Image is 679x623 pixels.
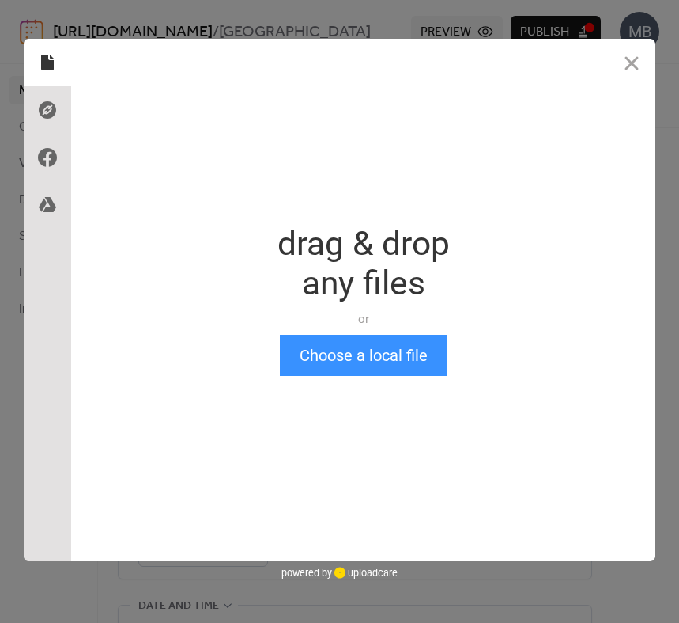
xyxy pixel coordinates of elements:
a: uploadcare [332,567,398,579]
div: Facebook [24,134,71,181]
div: drag & drop any files [277,224,450,303]
div: or [277,311,450,327]
div: powered by [281,561,398,585]
button: Close [608,39,655,86]
div: Direct Link [24,86,71,134]
div: Local Files [24,39,71,86]
div: Google Drive [24,181,71,229]
button: Choose a local file [280,335,447,376]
